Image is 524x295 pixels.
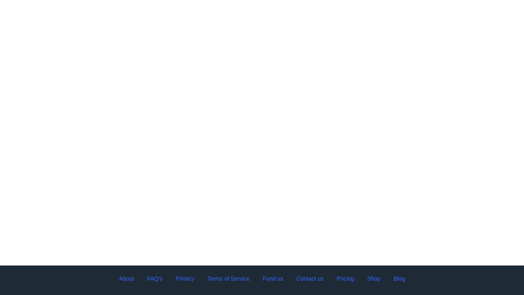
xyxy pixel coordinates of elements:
a: Contact us [296,274,323,283]
a: Shop [367,274,381,283]
a: About [119,274,134,283]
a: Blog [393,274,405,283]
a: FAQ's [147,274,162,283]
a: Fund us [263,274,283,283]
a: Terms of Service [207,274,249,283]
a: Privacy [176,274,194,283]
a: Pricing [337,274,354,283]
